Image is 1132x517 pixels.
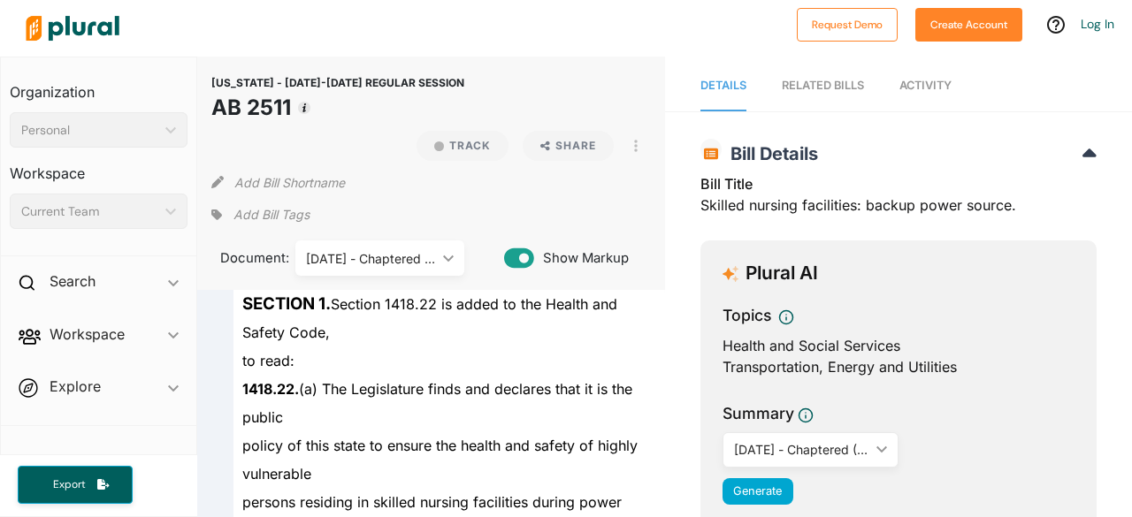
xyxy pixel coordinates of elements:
[899,79,952,92] span: Activity
[723,402,794,425] h3: Summary
[50,271,96,291] h2: Search
[242,293,331,314] strong: SECTION 1.
[233,206,310,224] span: Add Bill Tags
[899,61,952,111] a: Activity
[516,131,621,161] button: Share
[41,477,97,492] span: Export
[10,66,187,105] h3: Organization
[296,100,312,116] div: Tooltip anchor
[723,356,1075,377] div: Transportation, Energy and Utilities
[10,148,187,186] h3: Workspace
[797,14,898,33] a: Request Demo
[211,92,464,124] h1: AB 2511
[21,121,158,140] div: Personal
[242,295,617,341] span: Section 1418.22 is added to the Health and Safety Code,
[782,61,864,111] a: RELATED BILLS
[18,466,133,504] button: Export
[746,262,818,285] h3: Plural AI
[534,248,629,268] span: Show Markup
[242,380,299,398] strong: 1418.22.
[723,478,793,505] button: Generate
[523,131,614,161] button: Share
[700,173,1097,226] div: Skilled nursing facilities: backup power source.
[417,131,509,161] button: Track
[734,440,869,459] div: [DATE] - Chaptered ([DATE])
[21,202,158,221] div: Current Team
[915,14,1022,33] a: Create Account
[797,8,898,42] button: Request Demo
[722,143,818,164] span: Bill Details
[700,61,746,111] a: Details
[700,79,746,92] span: Details
[211,76,464,89] span: [US_STATE] - [DATE]-[DATE] REGULAR SESSION
[723,335,1075,356] div: Health and Social Services
[242,437,638,483] span: policy of this state to ensure the health and safety of highly vulnerable
[723,304,771,327] h3: Topics
[306,249,436,268] div: [DATE] - Chaptered ([DATE])
[700,173,1097,194] h3: Bill Title
[782,77,864,94] div: RELATED BILLS
[234,168,345,196] button: Add Bill Shortname
[242,352,294,369] span: to read:
[211,201,309,228] div: Add tags
[1081,16,1114,32] a: Log In
[211,248,273,268] span: Document:
[733,484,782,498] span: Generate
[915,8,1022,42] button: Create Account
[242,380,632,426] span: (a) The Legislature finds and declares that it is the public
